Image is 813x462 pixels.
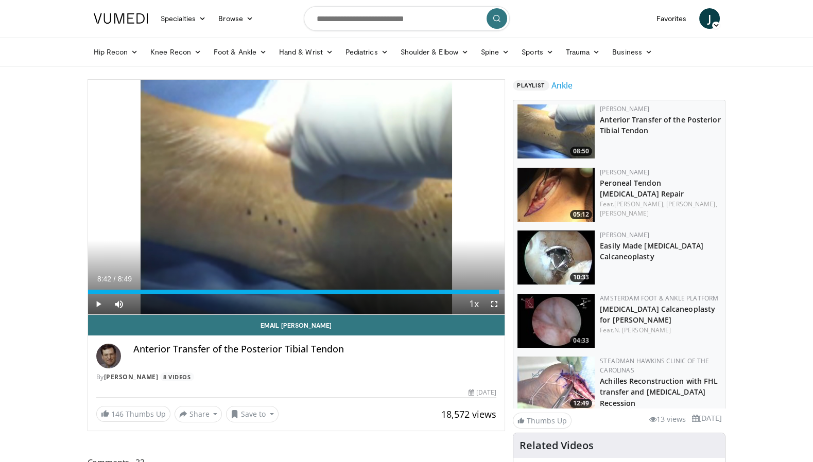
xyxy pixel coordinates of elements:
a: N. [PERSON_NAME] [614,326,671,334]
a: Specialties [154,8,213,29]
a: Knee Recon [144,42,207,62]
span: 18,572 views [441,408,496,420]
div: By [96,372,497,382]
a: 8 Videos [160,372,194,381]
button: Save to [226,406,279,422]
a: J [699,8,720,29]
a: [PERSON_NAME] [600,209,649,218]
button: Playback Rate [463,294,484,314]
a: Peroneal Tendon [MEDICAL_DATA] Repair [600,178,684,199]
div: [DATE] [469,388,496,397]
a: Anterior Transfer of the Posterior Tibial Tendon [600,115,720,135]
img: 52442_0000_3.png.150x105_q85_crop-smart_upscale.jpg [517,104,595,158]
a: Ankle [551,79,573,92]
a: Email [PERSON_NAME] [88,315,505,335]
button: Fullscreen [484,294,505,314]
a: 10:33 [517,230,595,285]
a: Achilles Reconstruction with FHL transfer and [MEDICAL_DATA] Recession [600,376,718,407]
a: Spine [475,42,515,62]
div: Feat. [600,200,721,218]
img: ASqSTwfBDudlPt2X4xMDoxOjA4MTsiGN.150x105_q85_crop-smart_upscale.jpg [517,357,595,411]
a: [PERSON_NAME], [666,200,717,208]
img: 1bca7d34-9145-428f-b311-0f59fca44fd4.150x105_q85_crop-smart_upscale.jpg [517,168,595,222]
li: [DATE] [691,413,721,424]
input: Search topics, interventions [304,6,510,31]
span: 8:49 [118,275,132,283]
a: Hip Recon [88,42,145,62]
a: Steadman Hawkins Clinic of the Carolinas [600,357,709,375]
button: Mute [109,294,129,314]
span: 146 [111,409,124,419]
a: 05:12 [517,168,595,222]
a: Browse [212,8,260,29]
img: c6d9dc9d-0d37-48dd-bf59-37242a7714d5.150x105_q85_crop-smart_upscale.jpg [517,294,595,348]
h4: Anterior Transfer of the Posterior Tibial Tendon [133,344,497,355]
video-js: Video Player [88,80,505,315]
div: Feat. [600,326,721,335]
a: Pediatrics [339,42,394,62]
img: Avatar [96,344,121,368]
span: 08:50 [570,147,592,156]
a: Easily Made [MEDICAL_DATA] Calcaneoplasty [600,241,703,261]
span: 04:33 [570,336,592,345]
a: Foot & Ankle [207,42,273,62]
a: Favorites [650,8,693,29]
a: Thumbs Up [513,413,572,429]
span: 12:49 [570,399,592,408]
li: 13 views [649,414,685,425]
a: Sports [515,42,560,62]
a: [PERSON_NAME], [614,200,665,208]
button: Play [88,294,109,314]
a: [PERSON_NAME] [104,372,159,381]
span: / [114,275,116,283]
div: Progress Bar [88,290,505,294]
h4: Related Videos [520,439,594,452]
a: 08:50 [517,104,595,158]
a: Hand & Wrist [273,42,339,62]
span: 05:12 [570,210,592,219]
span: 10:33 [570,273,592,282]
a: [MEDICAL_DATA] Calcaneoplasty for [PERSON_NAME] [600,304,715,325]
a: Trauma [560,42,607,62]
a: Business [606,42,659,62]
a: [PERSON_NAME] [600,104,649,113]
a: [PERSON_NAME] [600,230,649,239]
a: 12:49 [517,357,595,411]
a: Shoulder & Elbow [394,42,475,62]
a: 04:33 [517,294,595,348]
a: [PERSON_NAME] [600,168,649,176]
img: 9PXNFW8221SuaG0X4xMDoxOmdtO40mAx.150x105_q85_crop-smart_upscale.jpg [517,230,595,285]
a: Amsterdam Foot & Ankle Platform [600,294,718,303]
button: Share [175,406,222,422]
span: Playlist [513,80,549,91]
img: VuMedi Logo [94,13,148,24]
span: 8:42 [97,275,111,283]
a: 146 Thumbs Up [96,406,170,422]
